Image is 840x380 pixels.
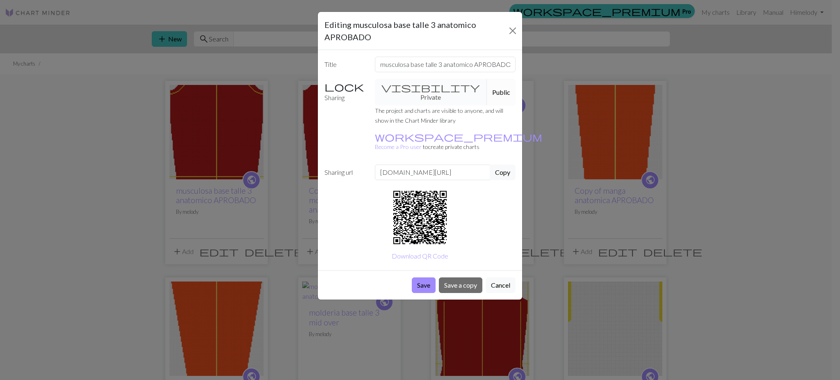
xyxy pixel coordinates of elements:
label: Sharing url [320,165,370,180]
button: Cancel [486,277,516,293]
button: Save [412,277,436,293]
button: Public [487,79,516,105]
label: Title [320,57,370,72]
a: Become a Pro user [375,133,542,150]
label: Sharing [320,79,370,105]
h5: Editing musculosa base talle 3 anatomico APROBADO [324,18,506,43]
small: to create private charts [375,133,542,150]
span: workspace_premium [375,131,542,142]
button: Save a copy [439,277,482,293]
button: Copy [490,165,516,180]
button: Download QR Code [386,248,454,264]
small: The project and charts are visible to anyone, and will show in the Chart Minder library [375,107,503,124]
button: Close [506,24,519,37]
